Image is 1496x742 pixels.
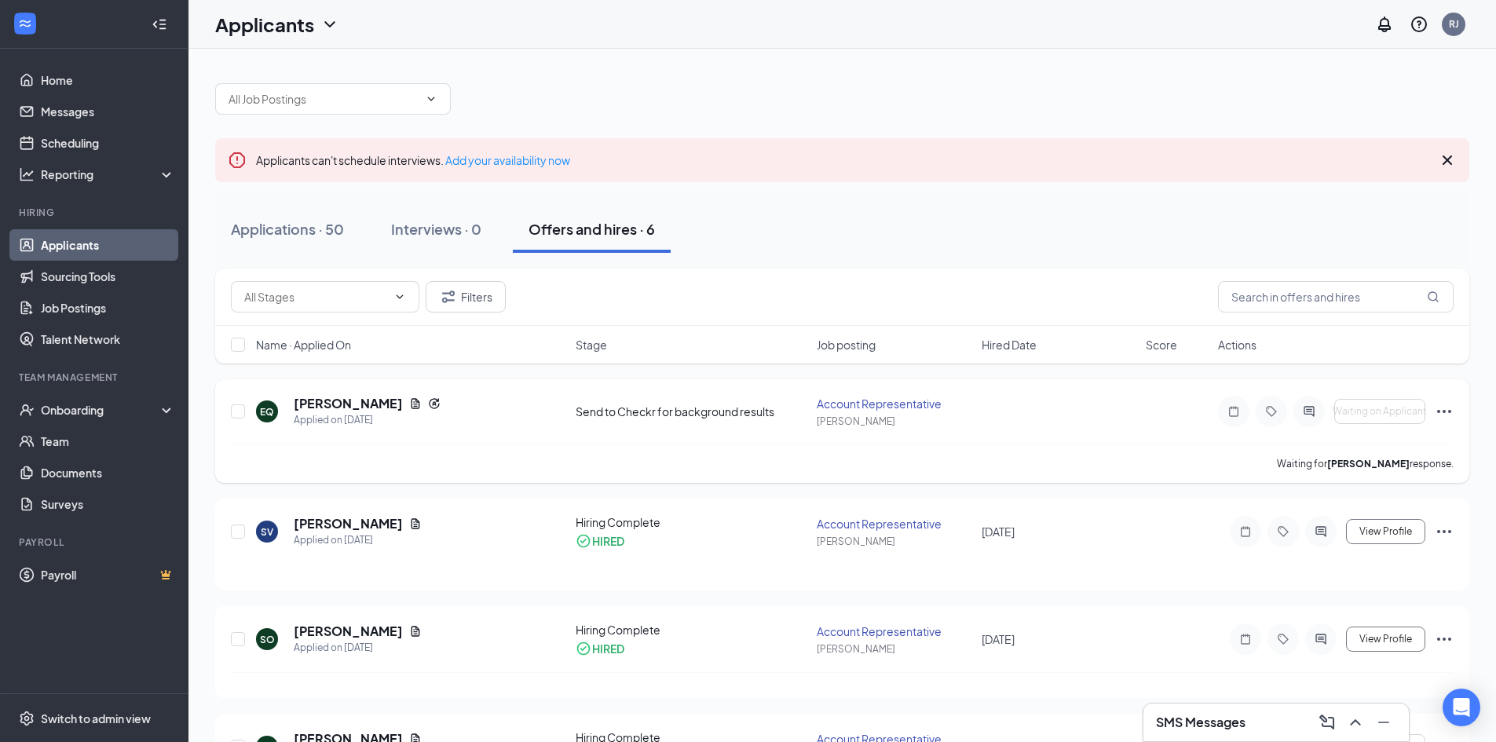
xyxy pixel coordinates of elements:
svg: UserCheck [19,402,35,418]
div: Switch to admin view [41,711,151,726]
svg: Cross [1438,151,1457,170]
svg: Minimize [1374,713,1393,732]
div: Applications · 50 [231,219,344,239]
svg: Document [409,625,422,638]
svg: Settings [19,711,35,726]
svg: Note [1236,525,1255,538]
svg: ChevronUp [1346,713,1365,732]
svg: ComposeMessage [1318,713,1337,732]
a: Scheduling [41,127,175,159]
a: Team [41,426,175,457]
div: Account Representative [817,396,971,411]
span: Applicants can't schedule interviews. [256,153,570,167]
div: Hiring [19,206,172,219]
div: SO [260,633,275,646]
div: Hiring Complete [576,622,808,638]
a: Home [41,64,175,96]
span: View Profile [1359,526,1412,537]
span: Stage [576,337,607,353]
svg: Ellipses [1435,522,1454,541]
div: HIRED [592,533,624,549]
svg: Document [409,397,422,410]
a: Surveys [41,488,175,520]
div: Account Representative [817,623,971,639]
a: Talent Network [41,323,175,355]
div: Onboarding [41,402,162,418]
svg: Collapse [152,16,167,32]
svg: CheckmarkCircle [576,533,591,549]
h1: Applicants [215,11,314,38]
div: Team Management [19,371,172,384]
svg: Tag [1274,525,1293,538]
div: Applied on [DATE] [294,640,422,656]
svg: Ellipses [1435,630,1454,649]
a: Messages [41,96,175,127]
svg: ActiveChat [1311,525,1330,538]
input: Search in offers and hires [1218,281,1454,313]
button: Minimize [1371,710,1396,735]
span: [DATE] [982,525,1015,539]
button: View Profile [1346,519,1425,544]
div: Account Representative [817,516,971,532]
button: View Profile [1346,627,1425,652]
h5: [PERSON_NAME] [294,623,403,640]
div: [PERSON_NAME] [817,415,971,428]
svg: Notifications [1375,15,1394,34]
div: [PERSON_NAME] [817,642,971,656]
span: Actions [1218,337,1256,353]
button: Waiting on Applicant [1334,399,1425,424]
svg: Note [1236,633,1255,645]
svg: Document [409,517,422,530]
a: Applicants [41,229,175,261]
div: Applied on [DATE] [294,532,422,548]
h5: [PERSON_NAME] [294,515,403,532]
span: Score [1146,337,1177,353]
div: Reporting [41,166,176,182]
div: RJ [1449,17,1459,31]
svg: Reapply [428,397,441,410]
h3: SMS Messages [1156,714,1245,731]
span: Name · Applied On [256,337,351,353]
span: Hired Date [982,337,1037,353]
svg: ChevronDown [393,291,406,303]
svg: Filter [439,287,458,306]
h5: [PERSON_NAME] [294,395,403,412]
div: [PERSON_NAME] [817,535,971,548]
svg: Ellipses [1435,402,1454,421]
svg: Error [228,151,247,170]
svg: ActiveChat [1300,405,1319,418]
div: Interviews · 0 [391,219,481,239]
input: All Job Postings [229,90,419,108]
svg: WorkstreamLogo [17,16,33,31]
div: Hiring Complete [576,514,808,530]
input: All Stages [244,288,387,305]
span: Waiting on Applicant [1333,406,1427,417]
button: Filter Filters [426,281,506,313]
div: Offers and hires · 6 [529,219,655,239]
svg: Tag [1274,633,1293,645]
svg: Note [1224,405,1243,418]
div: HIRED [592,641,624,656]
button: ChevronUp [1343,710,1368,735]
a: Sourcing Tools [41,261,175,292]
span: [DATE] [982,632,1015,646]
div: Payroll [19,535,172,549]
b: [PERSON_NAME] [1327,458,1410,470]
a: Documents [41,457,175,488]
div: SV [261,525,273,539]
button: ComposeMessage [1315,710,1340,735]
a: Add your availability now [445,153,570,167]
p: Waiting for response. [1277,457,1454,470]
svg: ChevronDown [425,93,437,105]
div: Applied on [DATE] [294,412,441,428]
span: View Profile [1359,634,1412,645]
div: Open Intercom Messenger [1443,689,1480,726]
svg: MagnifyingGlass [1427,291,1439,303]
div: Send to Checkr for background results [576,404,808,419]
a: PayrollCrown [41,559,175,590]
a: Job Postings [41,292,175,323]
span: Job posting [817,337,876,353]
svg: QuestionInfo [1410,15,1428,34]
svg: ActiveChat [1311,633,1330,645]
svg: Analysis [19,166,35,182]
